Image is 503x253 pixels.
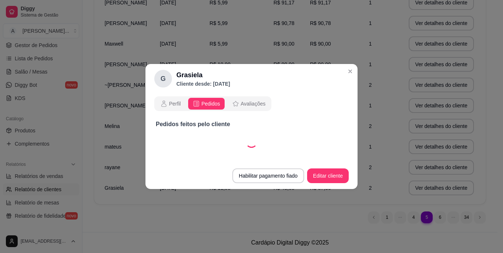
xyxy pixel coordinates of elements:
[176,70,230,80] h2: Grasiela
[232,168,305,183] button: Habilitar pagamento fiado
[154,96,271,111] div: opções
[156,120,347,129] p: Pedidos feitos pelo cliente
[246,136,257,148] div: Loading
[307,168,349,183] button: Editar cliente
[154,70,172,88] div: G
[201,100,220,107] span: Pedidos
[154,96,349,111] div: opções
[176,80,230,88] p: Cliente desde: [DATE]
[241,100,265,107] span: Avaliações
[344,65,356,77] button: Close
[169,100,181,107] span: Perfil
